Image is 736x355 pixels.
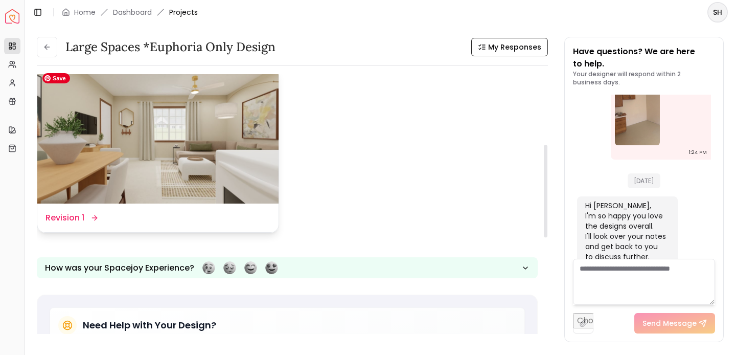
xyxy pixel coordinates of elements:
dd: Revision 1 [45,212,84,224]
nav: breadcrumb [62,7,198,17]
button: SH [707,2,728,23]
span: Projects [169,7,198,17]
button: My Responses [471,38,548,56]
img: Revision 1 [37,68,279,204]
img: Chat Image [615,69,660,145]
p: How was your Spacejoy Experience? [45,262,194,274]
button: How was your Spacejoy Experience?Feeling terribleFeeling badFeeling goodFeeling awesome [37,257,538,278]
a: Home [74,7,96,17]
span: [DATE] [628,173,660,188]
span: Save [42,73,70,83]
span: SH [708,3,727,21]
a: Dashboard [113,7,152,17]
div: 1:24 PM [689,147,707,158]
img: Spacejoy Logo [5,9,19,24]
span: My Responses [488,42,541,52]
p: Your designer will respond within 2 business days. [573,70,715,86]
p: Have questions? We are here to help. [573,46,715,70]
a: Revision 1Revision 1 [37,68,279,233]
h5: Need Help with Your Design? [83,318,216,332]
h3: Large Spaces *Euphoria Only design [65,39,275,55]
div: Hi [PERSON_NAME], I'm so happy you love the designs overall. I'll look over your notes and get ba... [585,201,668,272]
a: Spacejoy [5,9,19,24]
